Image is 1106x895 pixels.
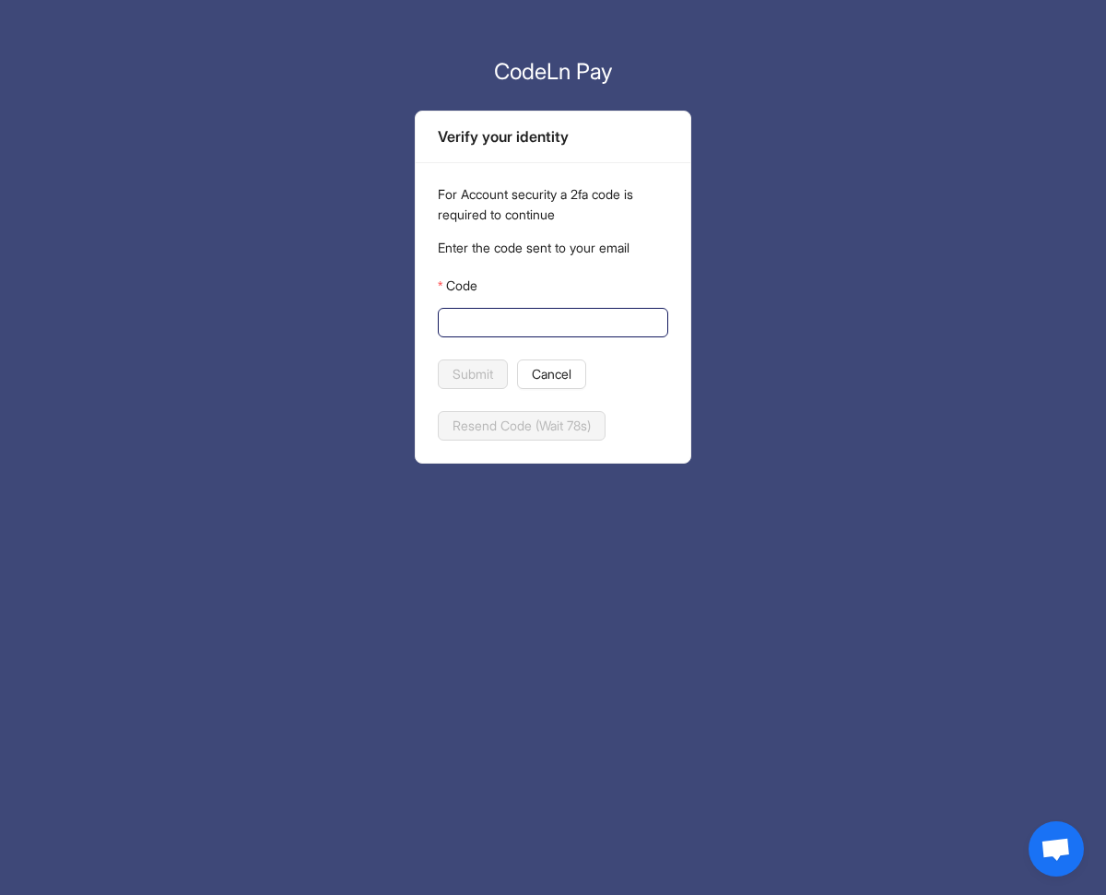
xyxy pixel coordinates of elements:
[517,359,586,389] button: Cancel
[438,271,477,300] label: Code
[438,411,606,441] button: Resend Code (Wait 78s)
[438,184,668,225] p: For Account security a 2fa code is required to continue
[449,312,653,333] input: Code
[1029,821,1084,877] div: Open chat
[438,125,668,148] div: Verify your identity
[438,359,508,389] button: Submit
[415,55,691,88] p: CodeLn Pay
[438,238,668,258] p: Enter the code sent to your email
[453,416,591,436] span: Resend Code (Wait 78s)
[453,364,493,384] span: Submit
[532,364,571,384] span: Cancel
